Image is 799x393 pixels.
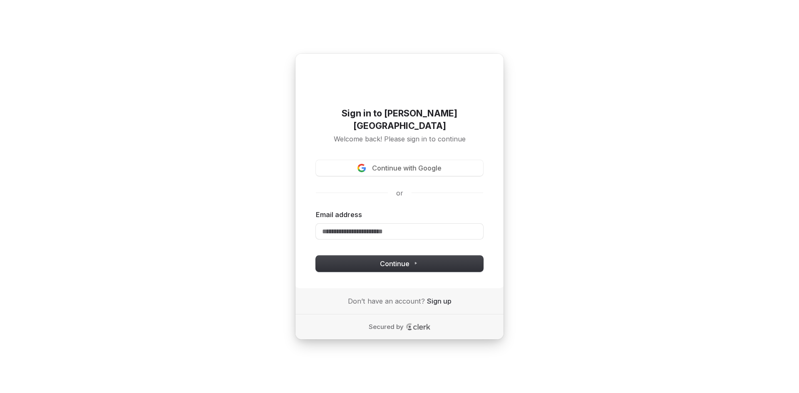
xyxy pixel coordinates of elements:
p: or [396,188,403,198]
a: Sign up [427,297,452,306]
p: Secured by [369,323,404,331]
button: Continue [316,256,483,272]
span: Continue [380,259,419,269]
label: Email address [316,210,362,220]
a: Clerk logo [406,323,431,331]
p: Welcome back! Please sign in to continue [316,134,483,144]
span: Don’t have an account? [348,297,425,306]
img: Sign in with Google [357,164,366,172]
h1: Sign in to [PERSON_NAME][GEOGRAPHIC_DATA] [316,107,483,132]
button: Sign in with GoogleContinue with Google [316,160,483,176]
span: Continue with Google [372,163,442,173]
